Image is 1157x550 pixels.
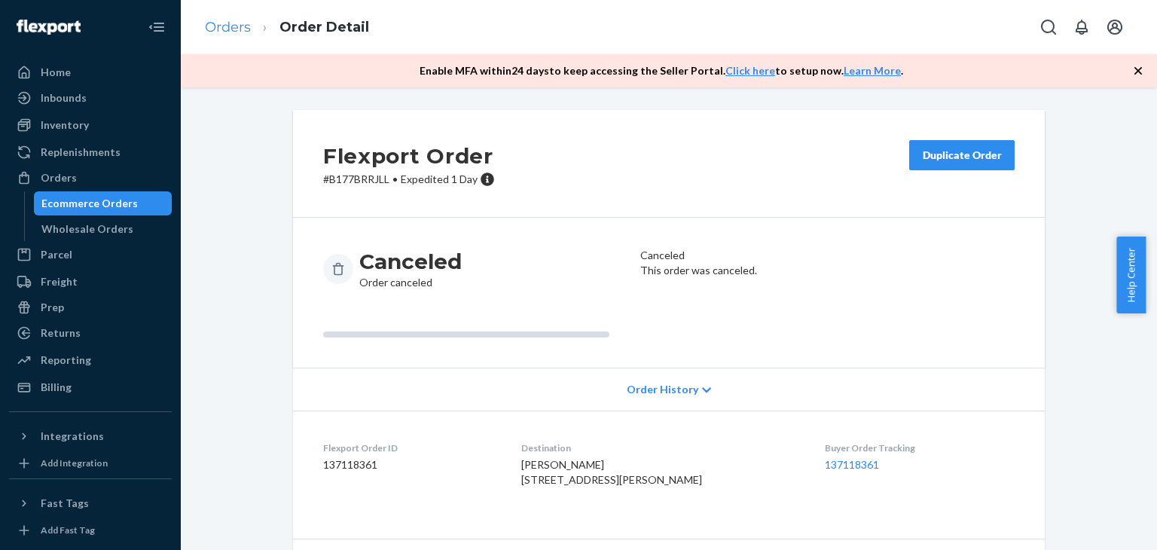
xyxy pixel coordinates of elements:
[34,217,172,241] a: Wholesale Orders
[193,5,381,50] ol: breadcrumbs
[392,173,398,185] span: •
[420,63,903,78] p: Enable MFA within 24 days to keep accessing the Seller Portal. to setup now. .
[359,248,462,290] div: Order canceled
[9,86,172,110] a: Inbounds
[34,191,172,215] a: Ecommerce Orders
[41,196,138,211] div: Ecommerce Orders
[9,140,172,164] a: Replenishments
[9,166,172,190] a: Orders
[41,353,91,368] div: Reporting
[41,247,72,262] div: Parcel
[9,321,172,345] a: Returns
[41,222,133,237] div: Wholesale Orders
[521,458,702,486] span: [PERSON_NAME] [STREET_ADDRESS][PERSON_NAME]
[323,457,497,472] dd: 137118361
[1116,237,1146,313] button: Help Center
[41,170,77,185] div: Orders
[41,145,121,160] div: Replenishments
[1067,12,1097,42] button: Open notifications
[9,375,172,399] a: Billing
[41,457,108,469] div: Add Integration
[41,429,104,444] div: Integrations
[9,424,172,448] button: Integrations
[640,263,1015,278] p: This order was canceled.
[9,454,172,472] a: Add Integration
[9,243,172,267] a: Parcel
[401,173,478,185] span: Expedited 1 Day
[9,348,172,372] a: Reporting
[41,65,71,80] div: Home
[41,274,78,289] div: Freight
[725,64,775,77] a: Click here
[909,140,1015,170] button: Duplicate Order
[640,248,1015,263] header: Canceled
[41,325,81,341] div: Returns
[9,270,172,294] a: Freight
[1033,12,1064,42] button: Open Search Box
[17,20,81,35] img: Flexport logo
[1100,12,1130,42] button: Open account menu
[323,442,497,454] dt: Flexport Order ID
[9,113,172,137] a: Inventory
[825,458,879,471] a: 137118361
[9,295,172,319] a: Prep
[825,442,1015,454] dt: Buyer Order Tracking
[41,380,72,395] div: Billing
[9,491,172,515] button: Fast Tags
[41,496,89,511] div: Fast Tags
[323,140,495,172] h2: Flexport Order
[279,19,369,35] a: Order Detail
[323,172,495,187] p: # B177BRRJLL
[9,521,172,539] a: Add Fast Tag
[922,148,1002,163] div: Duplicate Order
[205,19,251,35] a: Orders
[41,300,64,315] div: Prep
[41,118,89,133] div: Inventory
[359,248,462,275] h3: Canceled
[142,12,172,42] button: Close Navigation
[627,382,698,397] span: Order History
[41,90,87,105] div: Inbounds
[9,60,172,84] a: Home
[41,524,95,536] div: Add Fast Tag
[844,64,901,77] a: Learn More
[521,442,801,454] dt: Destination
